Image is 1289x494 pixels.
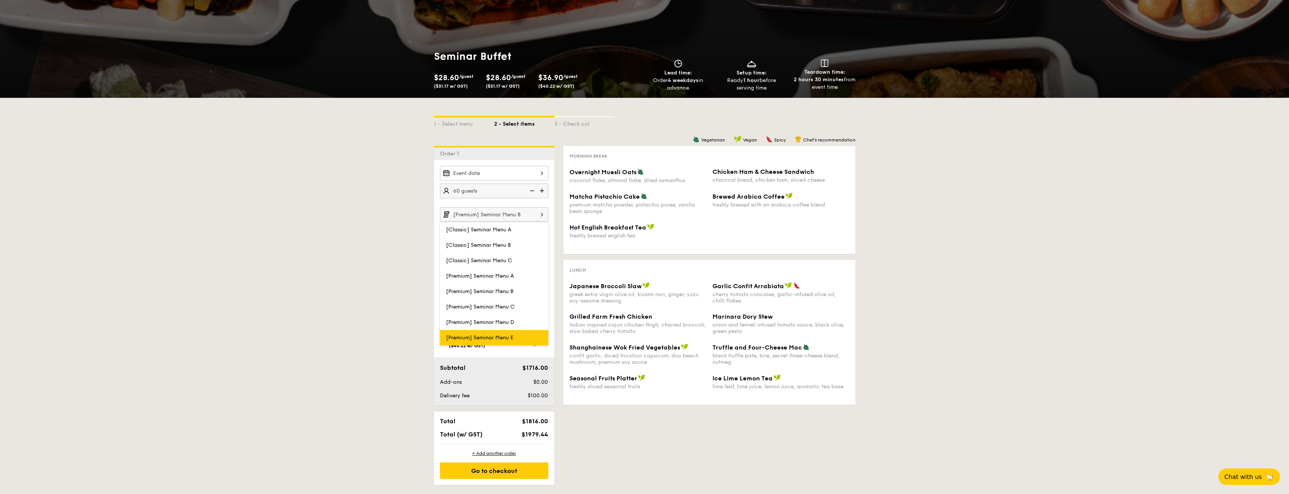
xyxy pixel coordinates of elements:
[434,117,494,128] div: 1 - Select menu
[440,150,462,157] span: Order 1
[821,59,828,67] img: icon-teardown.65201eee.svg
[645,77,712,92] div: Order in advance
[434,50,584,63] h1: Seminar Buffet
[569,322,706,334] div: Indian inspired cajun chicken thigh, charred broccoli, slow baked cherry tomato
[446,288,513,295] span: [Premium] Seminar Menu B
[737,70,767,76] span: Setup time:
[693,136,700,143] img: icon-vegetarian.fe4039eb.svg
[569,268,586,273] span: Lunch
[554,117,615,128] div: 3 - Check out
[569,375,637,382] span: Seasonal Fruits Platter
[440,431,482,438] span: Total (w/ GST)
[569,233,706,239] div: freshly brewed english tea
[440,450,548,456] div: + Add another order
[647,223,654,230] img: icon-vegan.f8ff3823.svg
[569,202,706,214] div: premium matcha powder, pistachio puree, vanilla bean sponge
[440,379,462,385] span: Add-ons
[569,353,706,365] div: confit garlic, diced tricolour capsicum, duo beech mushroom, premium soy sauce
[746,59,757,68] img: icon-dish.430c3a2e.svg
[440,166,548,181] input: Event date
[794,76,844,83] strong: 2 hours 30 minutes
[440,184,548,198] input: Number of guests
[637,168,644,175] img: icon-vegetarian.fe4039eb.svg
[712,168,814,175] span: Chicken Ham & Cheese Sandwich
[536,207,548,222] img: icon-chevron-right.3c0dfbd6.svg
[569,283,642,290] span: Japanese Broccoli Slaw
[569,224,646,231] span: Hot English Breakfast Tea
[766,136,773,143] img: icon-spicy.37a8142b.svg
[1224,473,1262,480] span: Chat with us
[642,282,650,289] img: icon-vegan.f8ff3823.svg
[538,84,574,89] span: ($40.22 w/ GST)
[459,74,473,79] span: /guest
[712,202,849,208] div: freshly brewed with an arabica coffee blend
[569,313,652,320] span: Grilled Farm Fresh Chicken
[1218,468,1280,485] button: Chat with us🦙
[712,313,773,320] span: Marinara Dory Stew
[440,418,455,425] span: Total
[712,283,784,290] span: Garlic Confit Arrabiata
[1265,473,1274,481] span: 🦙
[486,73,511,82] span: $28.60
[522,418,548,425] span: $1816.00
[734,136,741,143] img: icon-vegan.f8ff3823.svg
[533,379,548,385] span: $0.00
[569,169,636,176] span: Overnight Muesli Oats
[803,137,855,143] span: Chef's recommendation
[712,291,849,304] div: cherry tomato concasse, garlic-infused olive oil, chilli flakes
[664,70,692,76] span: Lead time:
[446,226,511,233] span: [Classic] Seminar Menu A
[434,84,468,89] span: ($31.17 w/ GST)
[538,73,563,82] span: $36.90
[638,374,645,381] img: icon-vegan.f8ff3823.svg
[743,137,757,143] span: Vegan
[641,193,647,199] img: icon-vegetarian.fe4039eb.svg
[793,282,800,289] img: icon-spicy.37a8142b.svg
[522,431,548,438] span: $1979.44
[803,344,810,350] img: icon-vegetarian.fe4039eb.svg
[681,344,688,350] img: icon-vegan.f8ff3823.svg
[446,334,513,341] span: [Premium] Seminar Menu E
[569,291,706,304] div: greek extra virgin olive oil, kizami nori, ginger, yuzu soy-sesame dressing
[795,136,802,143] img: icon-chef-hat.a58ddaea.svg
[446,242,511,248] span: [Classic] Seminar Menu B
[486,84,520,89] span: ($31.17 w/ GST)
[511,74,525,79] span: /guest
[712,353,849,365] div: black truffle pate, brie, secret three-cheese blend, nutmeg
[440,462,548,479] div: Go to checkout
[712,177,849,183] div: charcoal bread, chicken ham, sliced cheese
[434,73,459,82] span: $28.60
[673,59,684,68] img: icon-clock.2db775ea.svg
[522,364,548,371] span: $1716.00
[712,375,773,382] span: Ice Lime Lemon Tea
[446,319,514,325] span: [Premium] Seminar Menu D
[494,117,554,128] div: 2 - Select items
[446,273,514,279] span: [Premium] Seminar Menu A
[569,344,680,351] span: Shanghainese Wok Fried Vegetables
[712,193,785,200] span: Brewed Arabica Coffee
[569,193,640,200] span: Matcha Pistachio Cake
[773,374,781,381] img: icon-vegan.f8ff3823.svg
[791,76,858,91] div: from event time
[569,383,706,390] div: freshly sliced seasonal fruits
[712,322,849,334] div: onion and fennel-infused tomato sauce, black olive, green pesto
[718,77,785,92] div: Ready before serving time
[440,392,470,399] span: Delivery fee
[537,184,548,198] img: icon-add.58712e84.svg
[785,193,793,199] img: icon-vegan.f8ff3823.svg
[569,177,706,184] div: coconut flake, almond flake, dried osmanthus
[701,137,725,143] span: Vegetarian
[440,364,466,371] span: Subtotal
[528,392,548,399] span: $100.00
[526,184,537,198] img: icon-reduce.1d2dbef1.svg
[668,77,699,84] strong: 4 weekdays
[743,77,759,84] strong: 1 hour
[804,69,845,75] span: Teardown time:
[446,257,512,264] span: [Classic] Seminar Menu C
[712,383,849,390] div: lime leaf, lime juice, lemon juice, aromatic tea base
[449,343,485,348] span: ($40.22 w/ GST)
[569,154,607,159] span: Morning break
[774,137,786,143] span: Spicy
[563,74,578,79] span: /guest
[785,282,792,289] img: icon-vegan.f8ff3823.svg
